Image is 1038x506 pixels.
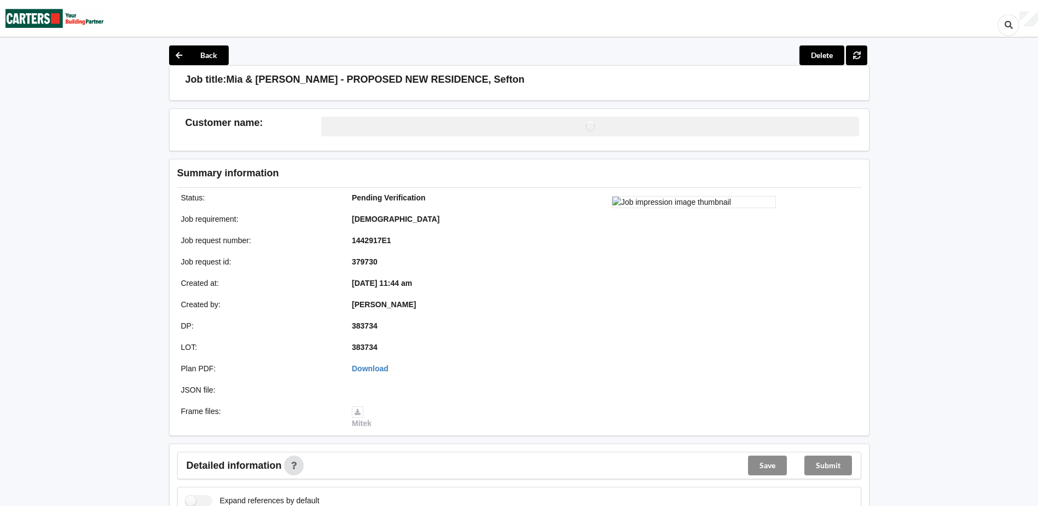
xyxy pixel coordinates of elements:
[173,363,345,374] div: Plan PDF :
[169,45,229,65] button: Back
[352,300,416,309] b: [PERSON_NAME]
[352,343,378,352] b: 383734
[173,384,345,395] div: JSON file :
[799,45,844,65] button: Delete
[185,73,227,86] h3: Job title:
[5,1,104,36] img: Carters
[352,257,378,266] b: 379730
[173,406,345,429] div: Frame files :
[177,167,687,180] h3: Summary information
[173,320,345,331] div: DP :
[227,73,525,86] h3: Mia & [PERSON_NAME] - PROPOSED NEW RESIDENCE, Sefton
[352,279,412,287] b: [DATE] 11:44 am
[173,235,345,246] div: Job request number :
[352,321,378,330] b: 383734
[185,117,322,129] h3: Customer name :
[173,342,345,353] div: LOT :
[187,461,282,470] span: Detailed information
[173,299,345,310] div: Created by :
[173,278,345,289] div: Created at :
[1019,12,1038,27] div: User Profile
[352,193,426,202] b: Pending Verification
[173,192,345,203] div: Status :
[612,196,776,208] img: Job impression image thumbnail
[173,256,345,267] div: Job request id :
[173,214,345,225] div: Job requirement :
[352,236,391,245] b: 1442917E1
[352,407,372,428] a: Mitek
[352,364,388,373] a: Download
[352,215,439,223] b: [DEMOGRAPHIC_DATA]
